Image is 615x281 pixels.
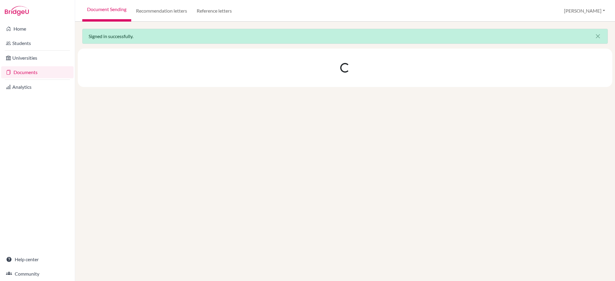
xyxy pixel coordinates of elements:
[1,253,74,265] a: Help center
[588,29,607,43] button: Close
[1,66,74,78] a: Documents
[1,81,74,93] a: Analytics
[1,52,74,64] a: Universities
[1,268,74,280] a: Community
[82,29,608,44] div: Signed in successfully.
[5,6,29,16] img: Bridge-U
[1,37,74,49] a: Students
[1,23,74,35] a: Home
[561,5,608,16] button: [PERSON_NAME]
[594,33,601,40] i: close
